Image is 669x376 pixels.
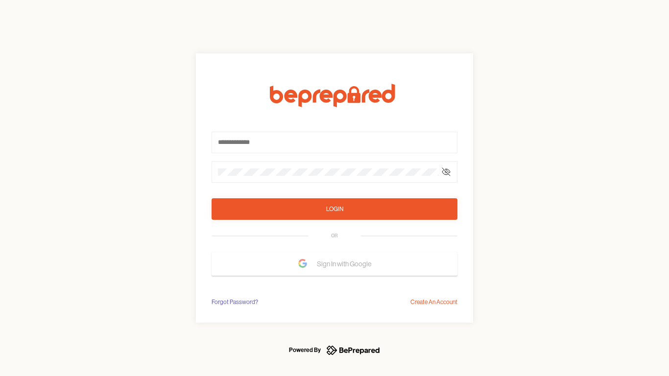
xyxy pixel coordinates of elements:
div: Powered By [289,344,321,356]
button: Login [212,198,457,220]
div: Forgot Password? [212,297,258,307]
span: Sign In with Google [317,255,376,273]
div: Login [326,204,343,214]
div: OR [331,232,338,240]
div: Create An Account [410,297,457,307]
button: Sign In with Google [212,252,457,276]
